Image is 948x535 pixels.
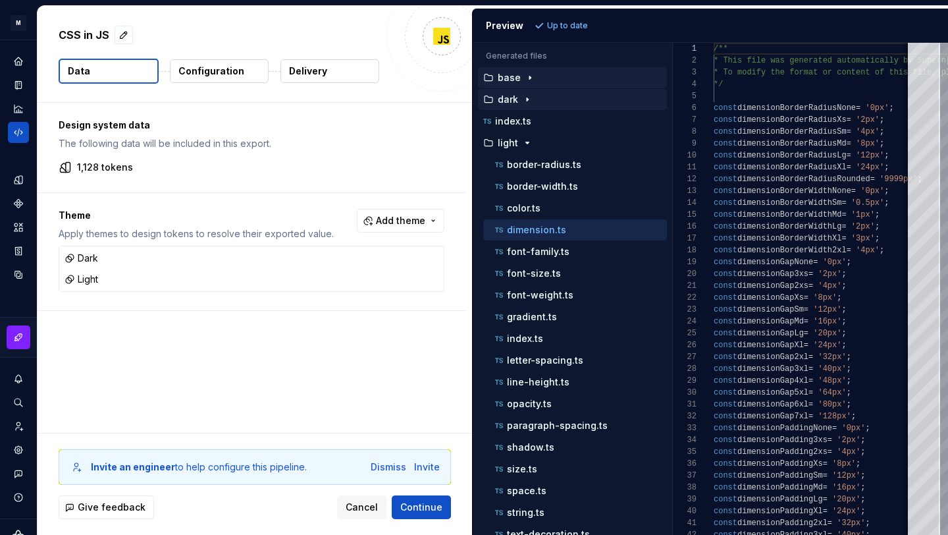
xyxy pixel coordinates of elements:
button: Data [59,59,159,84]
span: const [714,293,737,302]
span: '2px' [837,436,860,445]
p: Delivery [289,65,327,78]
button: Notifications [8,368,29,389]
span: '48px' [818,376,846,385]
span: dimensionPaddingNone [737,424,832,433]
button: paragraph-spacing.ts [483,418,667,433]
span: ; [860,436,865,445]
span: '12px' [856,151,884,160]
div: 30 [673,387,697,399]
div: 32 [673,410,697,422]
span: = [813,258,818,267]
div: 25 [673,327,697,339]
span: = [808,388,813,397]
span: ; [841,269,846,279]
div: 31 [673,399,697,410]
span: const [714,329,737,338]
span: '4px' [856,246,880,255]
span: ; [841,305,846,314]
span: = [851,186,856,196]
a: Assets [8,217,29,238]
button: dark [478,92,667,107]
span: '0px' [841,424,865,433]
span: '8px' [832,459,856,468]
p: Configuration [178,65,244,78]
span: Add theme [376,214,425,227]
span: const [714,424,737,433]
div: 12 [673,173,697,185]
span: = [856,103,860,113]
p: 1,128 tokens [77,161,133,174]
span: ; [841,341,846,350]
div: 19 [673,256,697,268]
span: const [714,400,737,409]
div: 14 [673,197,697,209]
div: 37 [673,470,697,482]
a: Code automation [8,122,29,143]
span: '0px' [823,258,847,267]
button: Search ⌘K [8,392,29,413]
span: '0px' [860,186,884,196]
span: = [828,436,832,445]
button: base [478,70,667,85]
div: 9 [673,138,697,150]
span: dimensionGapSm [737,305,804,314]
div: 20 [673,268,697,280]
span: const [714,471,737,480]
span: dimensionGap7xl [737,412,808,421]
span: const [714,127,737,136]
p: opacity.ts [507,399,552,409]
span: = [804,341,808,350]
p: Theme [59,209,334,222]
span: ; [847,376,851,385]
div: Dark [65,252,98,265]
span: const [714,258,737,267]
p: border-width.ts [507,181,578,192]
span: const [714,175,737,184]
span: dimensionBorderRadiusXs [737,115,847,125]
span: ; [889,103,893,113]
div: 27 [673,351,697,363]
span: const [714,210,737,219]
div: 15 [673,209,697,221]
div: Documentation [8,74,29,96]
button: Add theme [357,209,444,233]
span: ; [880,115,884,125]
button: Contact support [8,463,29,484]
div: 1 [673,43,697,55]
span: dimensionGapXl [737,341,804,350]
span: = [804,305,808,314]
span: = [847,139,851,148]
span: '20px' [813,329,841,338]
span: dimensionGapMd [737,317,804,326]
a: Settings [8,439,29,461]
span: dimensionGap6xl [737,400,808,409]
span: const [714,115,737,125]
button: opacity.ts [483,397,667,411]
span: dimensionGapNone [737,258,813,267]
span: ; [880,127,884,136]
span: = [828,447,832,457]
span: dimensionBorderWidthLg [737,222,841,231]
div: 23 [673,304,697,316]
p: Generated files [486,51,659,61]
button: line-height.ts [483,375,667,389]
span: dimensionGapLg [737,329,804,338]
a: Invite team [8,416,29,437]
span: const [714,186,737,196]
span: Continue [400,501,442,514]
span: dimensionBorderRadiusNone [737,103,856,113]
span: = [808,281,813,291]
span: = [808,352,813,362]
p: Up to date [547,20,588,31]
span: ; [875,222,880,231]
p: paragraph-spacing.ts [507,420,608,431]
div: M [11,15,26,31]
span: Cancel [346,501,378,514]
span: dimensionPadding2xs [737,447,828,457]
span: dimensionGapXs [737,293,804,302]
span: ; [847,400,851,409]
p: shadow.ts [507,442,554,453]
span: const [714,246,737,255]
